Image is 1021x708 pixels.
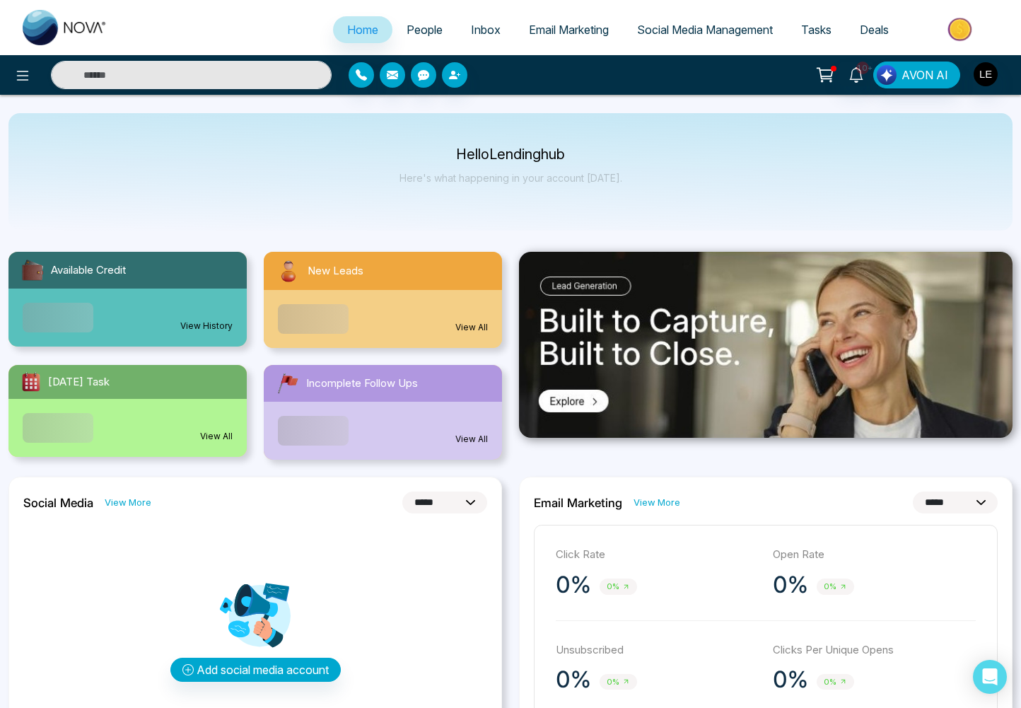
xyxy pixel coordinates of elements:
div: Open Intercom Messenger [973,660,1007,694]
span: [DATE] Task [48,374,110,390]
p: 0% [556,666,591,694]
a: 10+ [839,62,873,86]
span: Email Marketing [529,23,609,37]
img: User Avatar [974,62,998,86]
span: Social Media Management [637,23,773,37]
span: 0% [600,579,637,595]
a: Social Media Management [623,16,787,43]
h2: Email Marketing [534,496,622,510]
p: Click Rate [556,547,759,563]
a: View History [180,320,233,332]
a: View All [455,321,488,334]
a: Email Marketing [515,16,623,43]
img: Lead Flow [877,65,897,85]
a: New LeadsView All [255,252,510,348]
a: Home [333,16,392,43]
img: todayTask.svg [20,371,42,393]
span: 0% [600,674,637,690]
a: View More [105,496,151,509]
span: Available Credit [51,262,126,279]
a: View More [634,496,680,509]
p: 0% [773,666,808,694]
a: Inbox [457,16,515,43]
p: 0% [773,571,808,599]
p: Clicks Per Unique Opens [773,642,976,658]
p: Open Rate [773,547,976,563]
span: New Leads [308,263,363,279]
p: Unsubscribed [556,642,759,658]
img: Market-place.gif [910,13,1013,45]
button: AVON AI [873,62,960,88]
a: View All [455,433,488,446]
span: Inbox [471,23,501,37]
img: availableCredit.svg [20,257,45,283]
img: Analytics png [220,580,291,651]
h2: Social Media [23,496,93,510]
a: View All [200,430,233,443]
img: followUps.svg [275,371,301,396]
span: Home [347,23,378,37]
img: Nova CRM Logo [23,10,107,45]
span: AVON AI [902,66,948,83]
img: . [519,252,1013,438]
p: 0% [556,571,591,599]
img: newLeads.svg [275,257,302,284]
a: People [392,16,457,43]
p: Hello Lendinghub [399,149,622,161]
a: Incomplete Follow UpsView All [255,365,510,460]
p: Here's what happening in your account [DATE]. [399,172,622,184]
span: Incomplete Follow Ups [306,376,418,392]
span: 10+ [856,62,869,74]
span: Tasks [801,23,832,37]
a: Tasks [787,16,846,43]
span: Deals [860,23,889,37]
a: Deals [846,16,903,43]
span: 0% [817,579,854,595]
button: Add social media account [170,658,341,682]
span: People [407,23,443,37]
span: 0% [817,674,854,690]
